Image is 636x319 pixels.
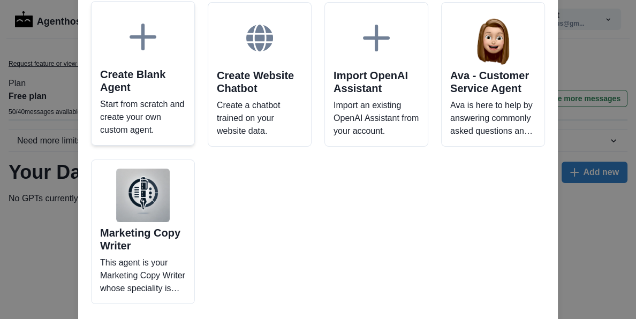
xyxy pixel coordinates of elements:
[100,98,186,136] p: Start from scratch and create your own custom agent.
[100,256,186,295] p: This agent is your Marketing Copy Writer whose speciality is helping you craft copy that speaks t...
[217,99,302,138] p: Create a chatbot trained on your website data.
[334,99,419,138] p: Import an existing OpenAI Assistant from your account.
[100,226,186,252] h2: Marketing Copy Writer
[116,169,170,222] img: Marketing Copy Writer
[334,69,419,95] h2: Import OpenAI Assistant
[466,11,520,65] img: Ava - Customer Service Agent
[217,69,302,95] h2: Create Website Chatbot
[450,99,536,138] p: Ava is here to help by answering commonly asked questions and more!
[100,68,186,94] h2: Create Blank Agent
[450,69,536,95] h2: Ava - Customer Service Agent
